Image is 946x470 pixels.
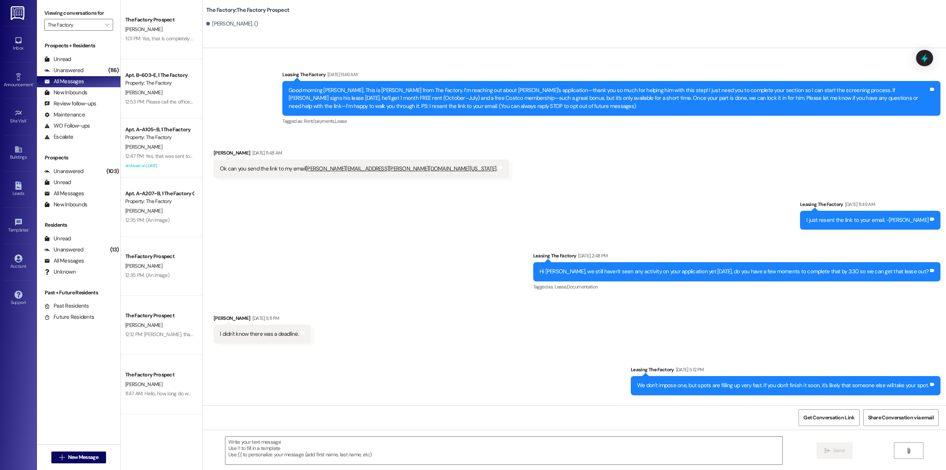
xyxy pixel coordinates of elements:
[33,81,34,86] span: •
[44,100,96,108] div: Review follow-ups
[37,221,120,229] div: Residents
[567,284,598,290] span: Documentation
[868,414,934,422] span: Share Conversation via email
[220,330,299,338] div: I didn't know there was a deadline.
[125,89,162,96] span: [PERSON_NAME]
[44,268,76,276] div: Unknown
[540,268,929,275] div: Hi [PERSON_NAME], we still haven't seen any activity on your application yet [DATE], do you have ...
[44,235,71,243] div: Unread
[37,289,120,297] div: Past + Future Residents
[51,452,106,463] button: New Message
[125,197,194,205] div: Property: The Factory
[863,409,939,426] button: Share Conversation via email
[125,390,246,397] div: 11:47 AM: Hello, how long do we have to make a decision?
[326,71,357,78] div: [DATE] 11:46 AM
[125,133,194,141] div: Property: The Factory
[125,331,620,338] div: 12:12 PM: [PERSON_NAME], thank you for signing your lease. The final step is to pay your deposit ...
[4,252,33,272] a: Account
[125,79,194,87] div: Property: The Factory
[206,20,258,28] div: [PERSON_NAME]. ()
[44,302,89,310] div: Past Residents
[125,153,524,159] div: 12:47 PM: Yes, that was sent to you by mistake. You still have your lease with us—no worries! My ...
[44,168,84,175] div: Unanswered
[906,448,911,454] i: 
[44,179,71,186] div: Unread
[125,263,162,269] span: [PERSON_NAME]
[833,447,845,454] span: Send
[555,284,567,290] span: Lease ,
[48,19,101,31] input: All communities
[631,366,940,376] div: Leasing The Factory
[125,381,162,388] span: [PERSON_NAME]
[105,22,109,28] i: 
[533,252,940,262] div: Leasing The Factory
[125,253,194,260] div: The Factory Prospect
[817,442,853,459] button: Send
[4,216,33,236] a: Templates •
[44,78,84,85] div: All Messages
[44,7,113,19] label: Viewing conversations for
[206,6,289,14] b: The Factory: The Factory Prospect
[576,252,608,260] div: [DATE] 2:48 PM
[37,154,120,162] div: Prospects
[106,65,120,76] div: (116)
[843,200,875,208] div: [DATE] 11:49 AM
[125,371,194,379] div: The Factory Prospect
[125,126,194,133] div: Apt. A~A105~B, 1 The Factory
[4,143,33,163] a: Buildings
[68,453,98,461] span: New Message
[125,16,194,24] div: The Factory Prospect
[125,143,162,150] span: [PERSON_NAME]
[59,454,65,460] i: 
[251,149,282,157] div: [DATE] 11:48 AM
[44,246,84,254] div: Unanswered
[125,190,194,197] div: Apt. A~A207~B, 1 The Factory Guarantors
[125,217,169,223] div: 12:35 PM: (An Image)
[27,117,28,122] span: •
[806,216,929,224] div: I just resent the link to your email. -[PERSON_NAME]
[44,67,84,74] div: Unanswered
[4,288,33,308] a: Support
[108,244,120,256] div: (13)
[125,272,169,278] div: 12:35 PM: (An Image)
[4,34,33,54] a: Inbox
[44,313,94,321] div: Future Residents
[282,116,940,126] div: Tagged as:
[125,207,162,214] span: [PERSON_NAME]
[824,448,830,454] i: 
[44,122,90,130] div: WO Follow-ups
[44,190,84,197] div: All Messages
[304,118,335,124] span: Rent/payments ,
[44,133,73,141] div: Escalate
[637,382,929,389] div: We don't impose one, but spots are filling up very fast. If you don't finish it soon, it's likely...
[44,89,87,97] div: New Inbounds
[125,161,194,170] div: Archived on [DATE]
[125,98,242,105] div: 12:53 PM: Please call the office when you get a chance.
[125,71,194,79] div: Apt. B~603~E, 1 The Factory
[4,179,33,199] a: Leads
[799,409,859,426] button: Get Conversation Link
[800,200,940,211] div: Leasing The Factory
[306,165,496,172] a: [PERSON_NAME][EMAIL_ADDRESS][PERSON_NAME][DOMAIN_NAME][US_STATE]
[125,35,200,42] div: 1:01 PM: Yes, that is completely fine.
[220,165,497,173] div: Ok can you send the link to my email .
[125,26,162,33] span: [PERSON_NAME]
[37,42,120,50] div: Prospects + Residents
[44,55,71,63] div: Unread
[125,312,194,319] div: The Factory Prospect
[44,257,84,265] div: All Messages
[335,118,347,124] span: Lease
[282,71,940,81] div: Leasing The Factory
[105,166,120,177] div: (103)
[533,281,940,292] div: Tagged as:
[289,87,929,110] div: Good morning [PERSON_NAME], This is [PERSON_NAME] from The Factory. I’m reaching out about [PERSO...
[44,201,87,209] div: New Inbounds
[125,322,162,328] span: [PERSON_NAME]
[803,414,854,422] span: Get Conversation Link
[214,149,509,159] div: [PERSON_NAME]
[674,366,704,373] div: [DATE] 5:12 PM
[28,226,30,231] span: •
[11,6,26,20] img: ResiDesk Logo
[4,107,33,127] a: Site Visit •
[251,314,279,322] div: [DATE] 5:11 PM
